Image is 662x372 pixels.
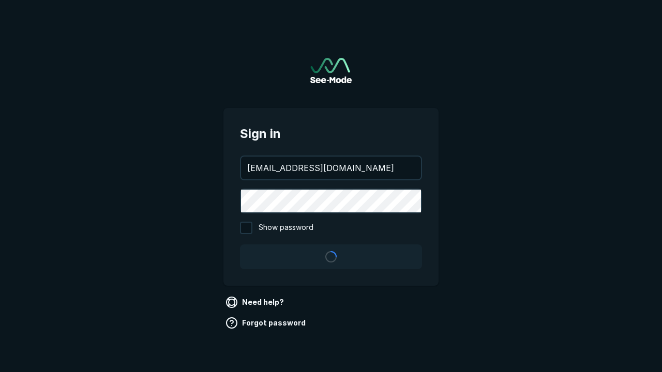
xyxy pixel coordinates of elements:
span: Sign in [240,125,422,143]
a: Need help? [223,294,288,311]
a: Go to sign in [310,58,352,83]
span: Show password [259,222,313,234]
img: See-Mode Logo [310,58,352,83]
a: Forgot password [223,315,310,331]
input: your@email.com [241,157,421,179]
